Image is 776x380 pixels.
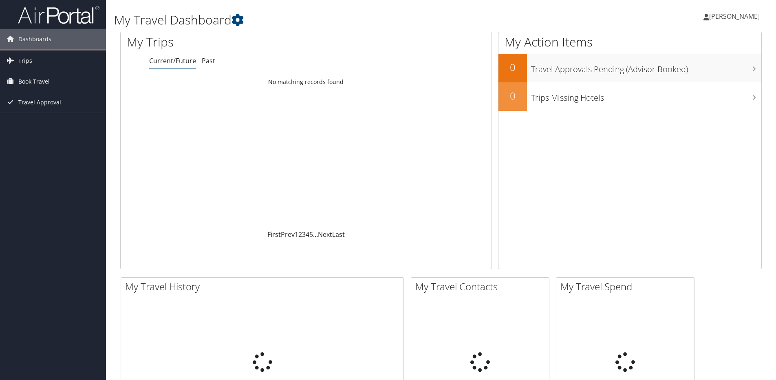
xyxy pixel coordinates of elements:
[560,280,694,294] h2: My Travel Spend
[149,56,196,65] a: Current/Future
[703,4,768,29] a: [PERSON_NAME]
[18,51,32,71] span: Trips
[298,230,302,239] a: 2
[295,230,298,239] a: 1
[306,230,309,239] a: 4
[125,280,403,294] h2: My Travel History
[498,89,527,103] h2: 0
[531,60,761,75] h3: Travel Approvals Pending (Advisor Booked)
[18,71,50,92] span: Book Travel
[18,5,99,24] img: airportal-logo.png
[267,230,281,239] a: First
[202,56,215,65] a: Past
[281,230,295,239] a: Prev
[114,11,550,29] h1: My Travel Dashboard
[127,33,331,51] h1: My Trips
[332,230,345,239] a: Last
[18,92,61,113] span: Travel Approval
[302,230,306,239] a: 3
[498,54,761,82] a: 0Travel Approvals Pending (Advisor Booked)
[498,60,527,74] h2: 0
[18,29,51,49] span: Dashboards
[121,75,492,89] td: No matching records found
[318,230,332,239] a: Next
[415,280,549,294] h2: My Travel Contacts
[498,82,761,111] a: 0Trips Missing Hotels
[313,230,318,239] span: …
[498,33,761,51] h1: My Action Items
[531,88,761,104] h3: Trips Missing Hotels
[309,230,313,239] a: 5
[709,12,760,21] span: [PERSON_NAME]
